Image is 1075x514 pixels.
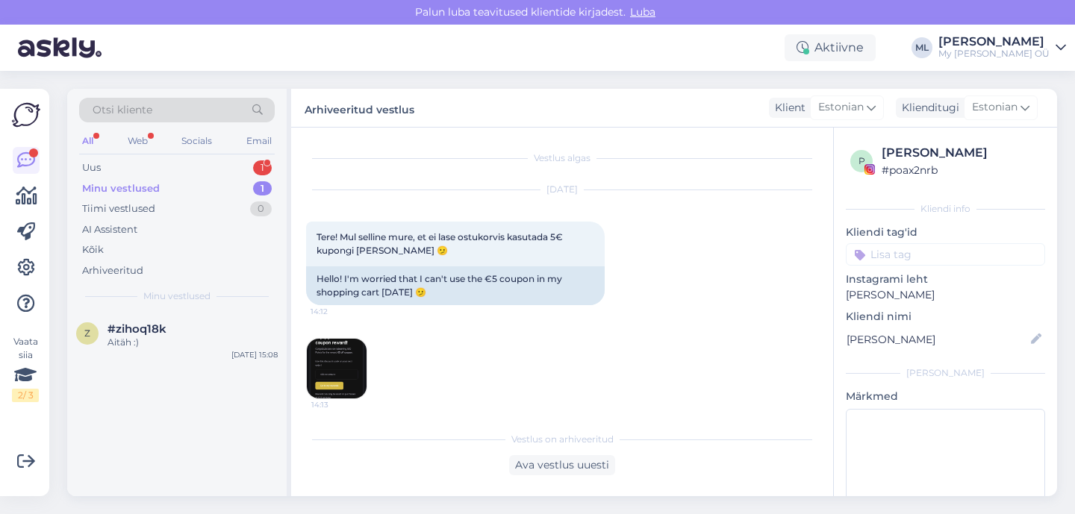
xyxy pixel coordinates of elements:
[107,322,166,336] span: #zihoq18k
[306,183,818,196] div: [DATE]
[846,366,1045,380] div: [PERSON_NAME]
[846,225,1045,240] p: Kliendi tag'id
[511,433,614,446] span: Vestlus on arhiveeritud
[306,151,818,165] div: Vestlus algas
[82,181,160,196] div: Minu vestlused
[79,131,96,151] div: All
[125,131,151,151] div: Web
[882,162,1041,178] div: # poax2nrb
[12,335,39,402] div: Vaata siia
[972,99,1018,116] span: Estonian
[253,160,272,175] div: 1
[12,389,39,402] div: 2 / 3
[846,272,1045,287] p: Instagrami leht
[82,222,137,237] div: AI Assistent
[82,263,143,278] div: Arhiveeritud
[846,389,1045,404] p: Märkmed
[253,181,272,196] div: 1
[250,201,272,216] div: 0
[846,287,1045,303] p: [PERSON_NAME]
[311,306,367,317] span: 14:12
[84,327,90,339] span: z
[882,144,1041,162] div: [PERSON_NAME]
[307,339,367,398] img: Attachment
[896,100,959,116] div: Klienditugi
[143,289,211,303] span: Minu vestlused
[912,37,932,58] div: ML
[317,231,565,256] span: Tere! Mul selline mure, et ei lase ostukorvis kasutada 5€ kupongi [PERSON_NAME] 🫤
[847,331,1028,348] input: Lisa nimi
[82,160,101,175] div: Uus
[938,48,1050,60] div: My [PERSON_NAME] OÜ
[509,455,615,475] div: Ava vestlus uuesti
[785,34,876,61] div: Aktiivne
[846,243,1045,266] input: Lisa tag
[231,349,278,360] div: [DATE] 15:08
[12,101,40,129] img: Askly Logo
[93,102,152,118] span: Otsi kliente
[626,5,660,19] span: Luba
[938,36,1050,48] div: [PERSON_NAME]
[243,131,275,151] div: Email
[846,202,1045,216] div: Kliendi info
[859,155,865,166] span: p
[178,131,215,151] div: Socials
[107,336,278,349] div: Aitäh :)
[846,309,1045,325] p: Kliendi nimi
[82,201,155,216] div: Tiimi vestlused
[305,98,414,118] label: Arhiveeritud vestlus
[769,100,806,116] div: Klient
[82,242,104,257] div: Kõik
[311,399,367,410] span: 14:13
[938,36,1066,60] a: [PERSON_NAME]My [PERSON_NAME] OÜ
[818,99,864,116] span: Estonian
[306,266,605,305] div: Hello! I'm worried that I can't use the €5 coupon in my shopping cart [DATE] 🫤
